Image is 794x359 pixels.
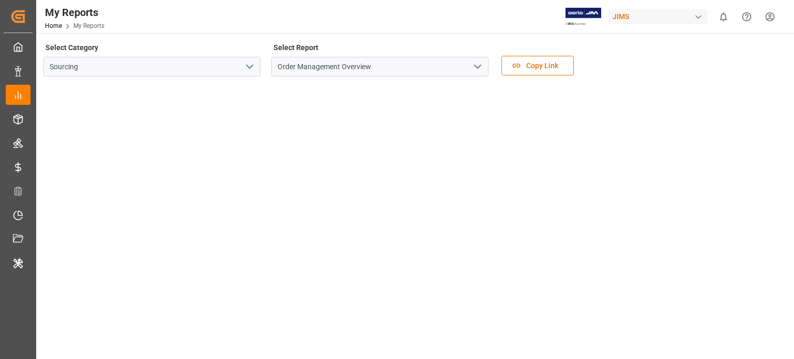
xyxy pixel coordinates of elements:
input: Type to search/select [43,57,261,76]
button: open menu [241,59,257,75]
img: Exertis%20JAM%20-%20Email%20Logo.jpg_1722504956.jpg [566,8,601,26]
input: Type to search/select [271,57,488,76]
button: JIMS [608,7,712,26]
label: Select Category [43,40,100,55]
div: My Reports [45,5,104,20]
button: show 0 new notifications [712,5,735,28]
label: Select Report [271,40,320,55]
button: Copy Link [501,56,574,75]
span: Copy Link [521,60,563,71]
button: Help Center [735,5,758,28]
div: JIMS [608,9,708,24]
button: open menu [469,59,485,75]
a: Home [45,22,62,29]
